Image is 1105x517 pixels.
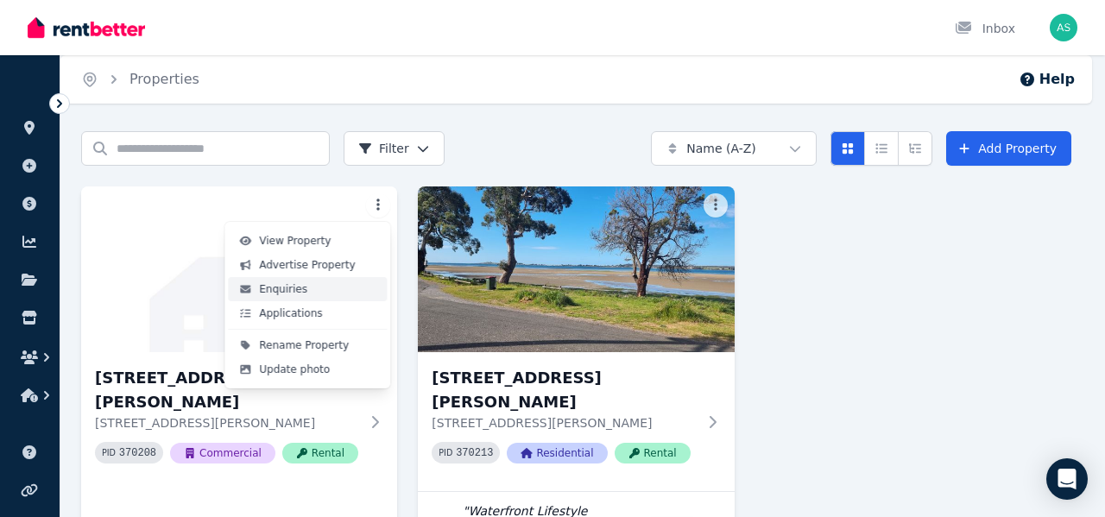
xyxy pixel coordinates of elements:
span: Advertise Property [259,258,355,272]
span: Rename Property [259,338,349,352]
span: Enquiries [259,282,307,296]
span: Update photo [259,363,330,376]
span: View Property [259,234,331,248]
div: More options [224,222,390,388]
span: Applications [259,306,322,320]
